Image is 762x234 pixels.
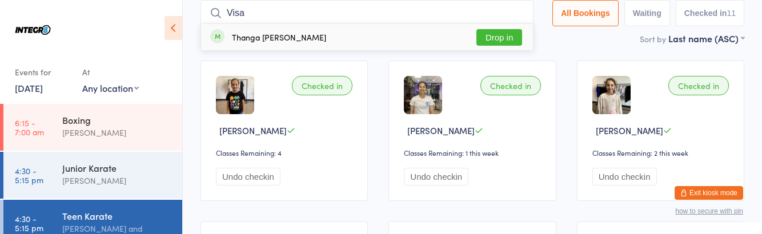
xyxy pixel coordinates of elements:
[640,33,666,45] label: Sort by
[3,104,182,151] a: 6:15 -7:00 amBoxing[PERSON_NAME]
[232,33,326,42] div: Thanga [PERSON_NAME]
[219,124,287,136] span: [PERSON_NAME]
[62,114,173,126] div: Boxing
[62,126,173,139] div: [PERSON_NAME]
[592,148,732,158] div: Classes Remaining: 2 this week
[596,124,663,136] span: [PERSON_NAME]
[82,82,139,94] div: Any location
[15,82,43,94] a: [DATE]
[216,76,254,114] img: image1738362559.png
[407,124,475,136] span: [PERSON_NAME]
[15,214,43,232] time: 4:30 - 5:15 pm
[592,168,657,185] button: Undo checkin
[216,168,280,185] button: Undo checkin
[592,76,631,114] img: image1715386461.png
[404,168,468,185] button: Undo checkin
[3,152,182,199] a: 4:30 -5:15 pmJunior Karate[PERSON_NAME]
[404,148,544,158] div: Classes Remaining: 1 this week
[404,76,442,114] img: image1705470597.png
[216,148,356,158] div: Classes Remaining: 4
[82,63,139,82] div: At
[62,209,173,222] div: Teen Karate
[15,118,44,136] time: 6:15 - 7:00 am
[668,32,744,45] div: Last name (ASC)
[15,166,43,184] time: 4:30 - 5:15 pm
[15,63,71,82] div: Events for
[62,162,173,174] div: Junior Karate
[727,9,736,18] div: 11
[62,174,173,187] div: [PERSON_NAME]
[476,29,522,46] button: Drop in
[668,76,729,95] div: Checked in
[675,207,743,215] button: how to secure with pin
[480,76,541,95] div: Checked in
[11,9,54,51] img: Integr8 Bentleigh
[292,76,352,95] div: Checked in
[675,186,743,200] button: Exit kiosk mode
